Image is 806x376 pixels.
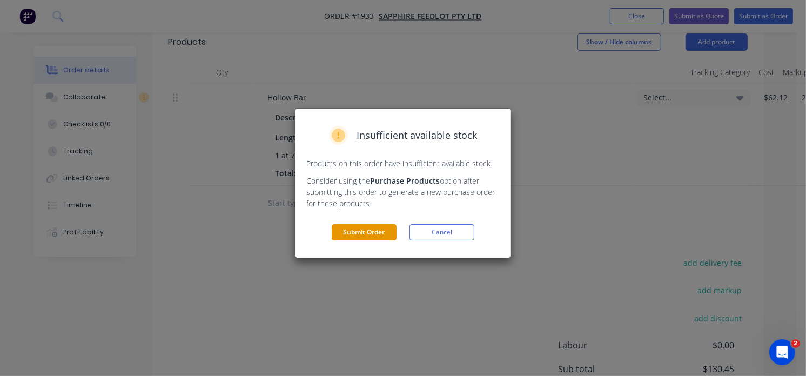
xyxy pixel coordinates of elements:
[306,158,500,169] p: Products on this order have insufficient available stock.
[357,128,477,143] span: Insufficient available stock
[370,176,440,186] strong: Purchase Products
[409,224,474,240] button: Cancel
[332,224,397,240] button: Submit Order
[306,175,500,209] p: Consider using the option after submitting this order to generate a new purchase order for these ...
[769,339,795,365] iframe: Intercom live chat
[791,339,800,348] span: 2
